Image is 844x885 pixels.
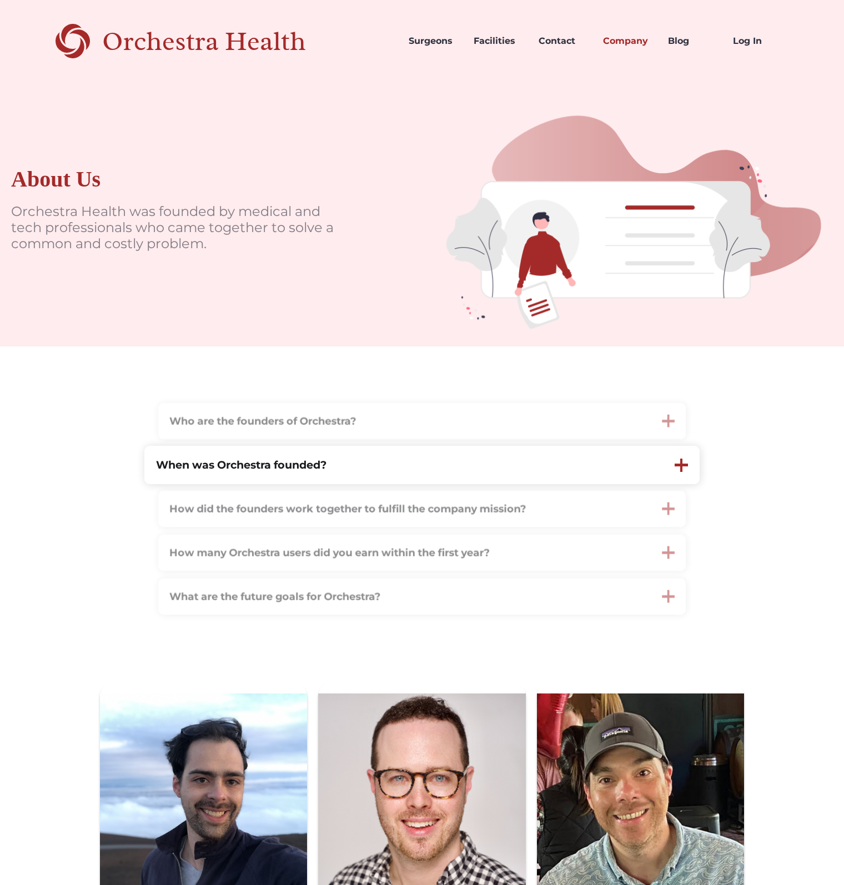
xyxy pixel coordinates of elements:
div: Orchestra Health [102,30,345,53]
img: doctors [422,82,844,346]
a: Surgeons [400,22,465,60]
a: Facilities [465,22,530,60]
p: Orchestra Health was founded by medical and tech professionals who came together to solve a commo... [11,204,344,252]
a: home [56,22,345,60]
strong: Who are the founders of Orchestra? [169,415,356,428]
strong: When was Orchestra founded? [156,458,326,471]
div: About Us [11,166,101,193]
strong: How many Orchestra users did you earn within the first year? [169,546,490,559]
a: Blog [659,22,724,60]
a: Contact [530,22,595,60]
strong: What are the future goals for Orchestra? [169,590,380,603]
strong: How did the founders work together to fulfill the company mission? [169,502,526,515]
a: Log In [724,22,789,60]
a: Company [594,22,659,60]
